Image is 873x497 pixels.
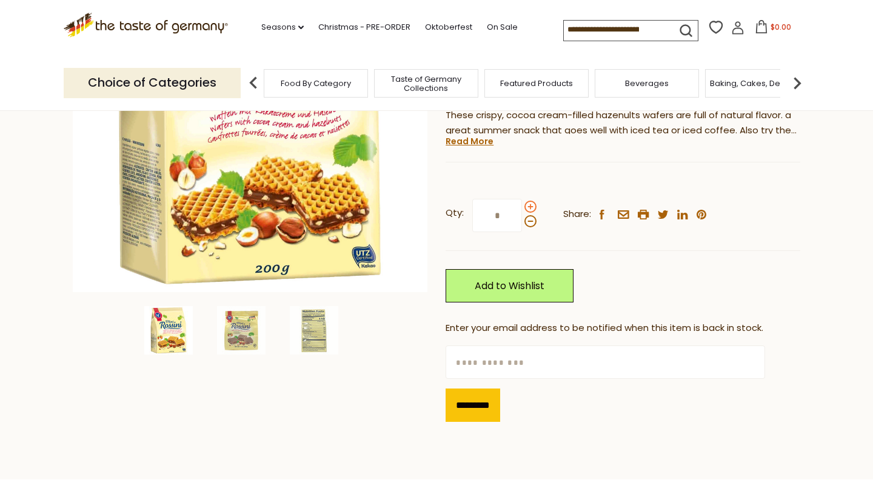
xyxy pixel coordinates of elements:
strong: Qty: [446,205,464,221]
input: Qty: [472,199,522,232]
p: Choice of Categories [64,68,241,98]
a: On Sale [487,21,518,34]
button: $0.00 [747,20,798,38]
img: previous arrow [241,71,266,95]
img: Hans Freitag Mini Rossini Cocoa Cream and Hazelnuts Wafer [217,306,266,355]
p: These crispy, cocoa cream-filled hazenults wafers are full of natural flavor. a great summer snac... [446,108,800,138]
a: Read More [446,135,493,147]
a: Food By Category [281,79,351,88]
span: Share: [563,207,591,222]
img: next arrow [785,71,809,95]
a: Oktoberfest [425,21,472,34]
span: $0.00 [771,22,791,32]
a: Beverages [625,79,669,88]
a: Baking, Cakes, Desserts [710,79,804,88]
img: Hans Freitag Mini Rossini Cocoa Cream and Hazelnuts Wafer, 7 oz [290,306,338,355]
a: Add to Wishlist [446,269,574,302]
div: Enter your email address to be notified when this item is back in stock. [446,321,800,336]
a: Christmas - PRE-ORDER [318,21,410,34]
a: Seasons [261,21,304,34]
img: Hans Freitag Mini Rossini Cocoa Cream and Hazelnuts Wafer, 7 oz [144,306,193,355]
a: Featured Products [500,79,573,88]
a: Taste of Germany Collections [378,75,475,93]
